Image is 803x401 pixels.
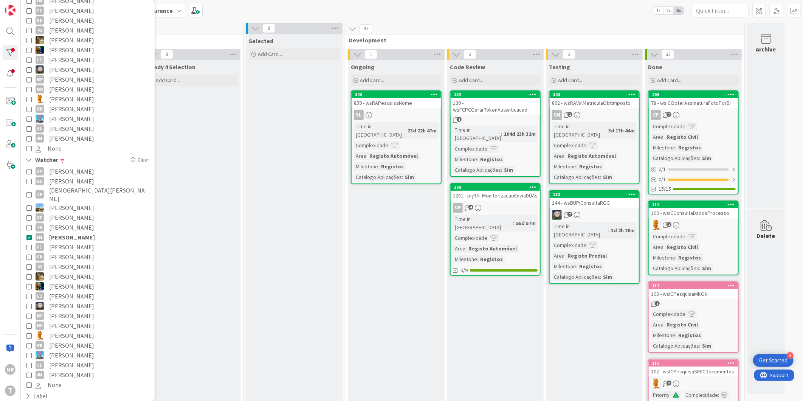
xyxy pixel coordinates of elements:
[36,115,44,123] img: SF
[552,241,586,249] div: Complexidade
[36,253,44,261] div: GN
[25,155,59,165] div: Watcher
[49,6,94,16] span: [PERSON_NAME]
[550,91,639,98] div: 343
[564,152,566,160] span: :
[453,155,477,163] div: Milestone
[49,360,94,370] span: [PERSON_NAME]
[49,301,94,311] span: [PERSON_NAME]
[477,255,478,263] span: :
[699,264,700,272] span: :
[49,16,94,25] span: [PERSON_NAME]
[26,222,149,232] button: FA [PERSON_NAME]
[577,262,604,270] div: Registos
[457,117,462,122] span: 1
[451,91,540,115] div: 139139 - wsFCPCGerarTokenAutenticacao
[49,134,94,143] span: [PERSON_NAME]
[465,244,467,253] span: :
[405,126,406,135] span: :
[454,92,540,97] div: 139
[352,110,441,120] div: SL
[514,219,538,227] div: 55d 57m
[49,203,94,213] span: [PERSON_NAME]
[685,122,687,131] span: :
[675,143,676,152] span: :
[26,104,149,114] button: RB [PERSON_NAME]
[552,110,562,120] div: GN
[550,191,639,208] div: 233144 - wsBUPiConsultaRGG
[49,45,94,55] span: [PERSON_NAME]
[36,65,44,74] img: LS
[651,253,675,262] div: Milestone
[36,190,44,199] div: CP
[648,63,662,71] span: Done
[552,122,605,139] div: Time in [GEOGRAPHIC_DATA]
[36,312,44,320] div: MP
[26,55,149,65] button: LC [PERSON_NAME]
[450,63,485,71] span: Code Review
[26,176,149,186] button: BS [PERSON_NAME]
[600,173,601,181] span: :
[550,210,639,220] div: LS
[649,379,738,389] div: RL
[564,252,566,260] span: :
[576,262,577,270] span: :
[36,6,44,15] div: FC
[49,340,94,350] span: [PERSON_NAME]
[48,380,62,390] span: None
[36,36,44,44] img: JC
[354,110,364,120] div: SL
[657,77,681,84] span: Add Card...
[576,162,577,171] span: :
[649,91,738,98] div: 295
[49,242,94,252] span: [PERSON_NAME]
[36,371,44,379] div: VM
[552,141,586,149] div: Complexidade
[36,302,44,310] img: LS
[26,16,149,25] button: GN [PERSON_NAME]
[36,26,44,34] div: IO
[651,331,675,339] div: Milestone
[601,273,614,281] div: Sim
[586,241,588,249] span: :
[26,311,149,321] button: MP [PERSON_NAME]
[665,320,700,329] div: Registo Civil
[160,50,173,59] span: 0
[26,45,149,55] button: JC [PERSON_NAME]
[36,282,44,291] img: JC
[663,7,674,14] span: 2x
[49,35,94,45] span: [PERSON_NAME]
[354,173,402,181] div: Catalogo Aplicações
[49,25,94,35] span: [PERSON_NAME]
[464,50,476,59] span: 2
[451,98,540,115] div: 139 - wsFCPCGerarTokenAutenticacao
[36,105,44,113] div: RB
[651,264,699,272] div: Catalogo Aplicações
[453,126,501,142] div: Time in [GEOGRAPHIC_DATA]
[478,255,505,263] div: Registos
[378,162,379,171] span: :
[352,91,441,98] div: 340
[553,192,639,197] div: 233
[26,360,149,370] button: SL [PERSON_NAME]
[665,133,700,141] div: Registo Civil
[756,45,776,54] div: Archive
[649,208,738,218] div: 109 - wsICConsultaDadosProcesso
[552,210,562,220] img: LS
[649,360,738,367] div: 116
[600,273,601,281] span: :
[49,114,94,124] span: [PERSON_NAME]
[354,162,378,171] div: Milestone
[552,222,608,239] div: Time in [GEOGRAPHIC_DATA]
[147,63,195,71] span: Ready 4 Selection
[649,201,738,208] div: 119
[453,215,513,232] div: Time in [GEOGRAPHIC_DATA]
[552,252,564,260] div: Area
[351,63,375,71] span: Ongoing
[549,63,570,71] span: Testing
[36,263,44,271] div: IO
[552,173,600,181] div: Catalogo Aplicações
[651,320,663,329] div: Area
[36,167,44,176] div: AP
[649,282,738,289] div: 117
